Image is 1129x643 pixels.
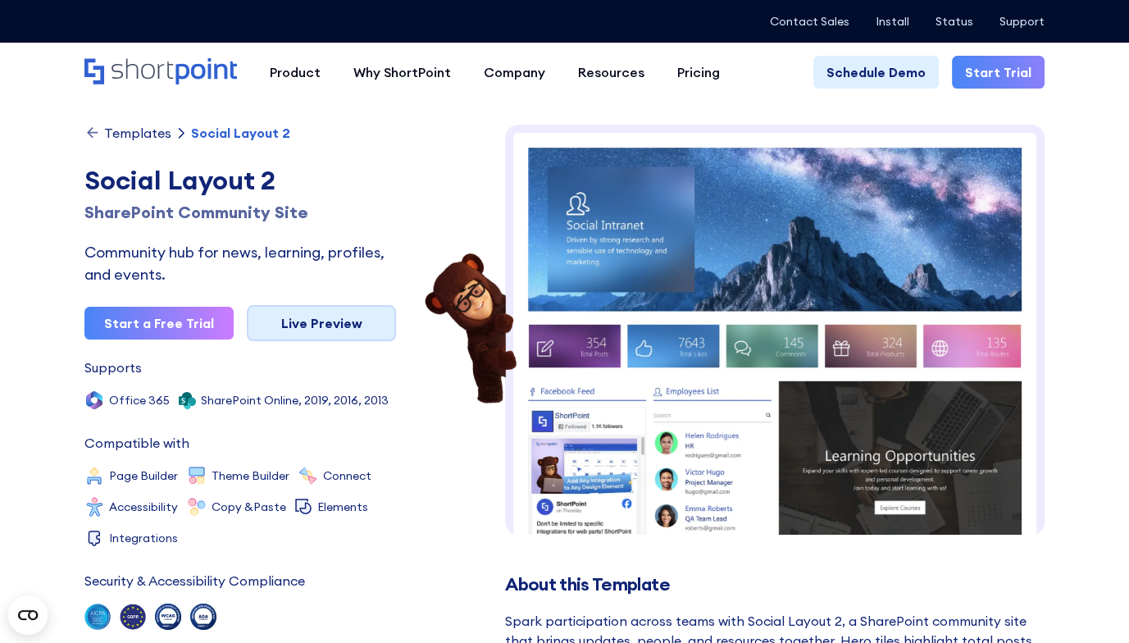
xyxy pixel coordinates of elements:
[677,62,720,82] div: Pricing
[84,241,396,285] div: Community hub for news, learning, profiles, and events.
[661,56,736,89] a: Pricing
[353,62,451,82] div: Why ShortPoint
[505,574,1044,595] h2: About this Template
[84,58,237,86] a: Home
[84,574,305,587] div: Security & Accessibility Compliance
[876,15,909,28] a: Install
[936,15,973,28] a: Status
[212,501,286,513] div: Copy &Paste
[770,15,849,28] a: Contact Sales
[253,56,337,89] a: Product
[952,56,1045,89] a: Start Trial
[84,307,234,340] a: Start a Free Trial
[212,470,289,481] div: Theme Builder
[84,436,189,449] div: Compatible with
[1047,564,1129,643] iframe: Chat Widget
[337,56,467,89] a: Why ShortPoint
[270,62,321,82] div: Product
[191,126,290,139] div: Social Layout 2
[109,501,178,513] div: Accessibility
[247,305,396,341] a: Live Preview
[8,595,48,635] button: Open CMP widget
[484,62,545,82] div: Company
[84,604,111,630] img: soc 2
[578,62,644,82] div: Resources
[813,56,939,89] a: Schedule Demo
[317,501,368,513] div: Elements
[104,126,171,139] div: Templates
[999,15,1045,28] a: Support
[467,56,562,89] a: Company
[84,200,396,225] h1: SharePoint Community Site
[109,394,170,406] div: Office 365
[109,470,178,481] div: Page Builder
[84,125,171,141] a: Templates
[84,161,396,200] div: Social Layout 2
[201,394,389,406] div: SharePoint Online, 2019, 2016, 2013
[109,532,178,544] div: Integrations
[84,361,142,374] div: Supports
[562,56,661,89] a: Resources
[323,470,371,481] div: Connect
